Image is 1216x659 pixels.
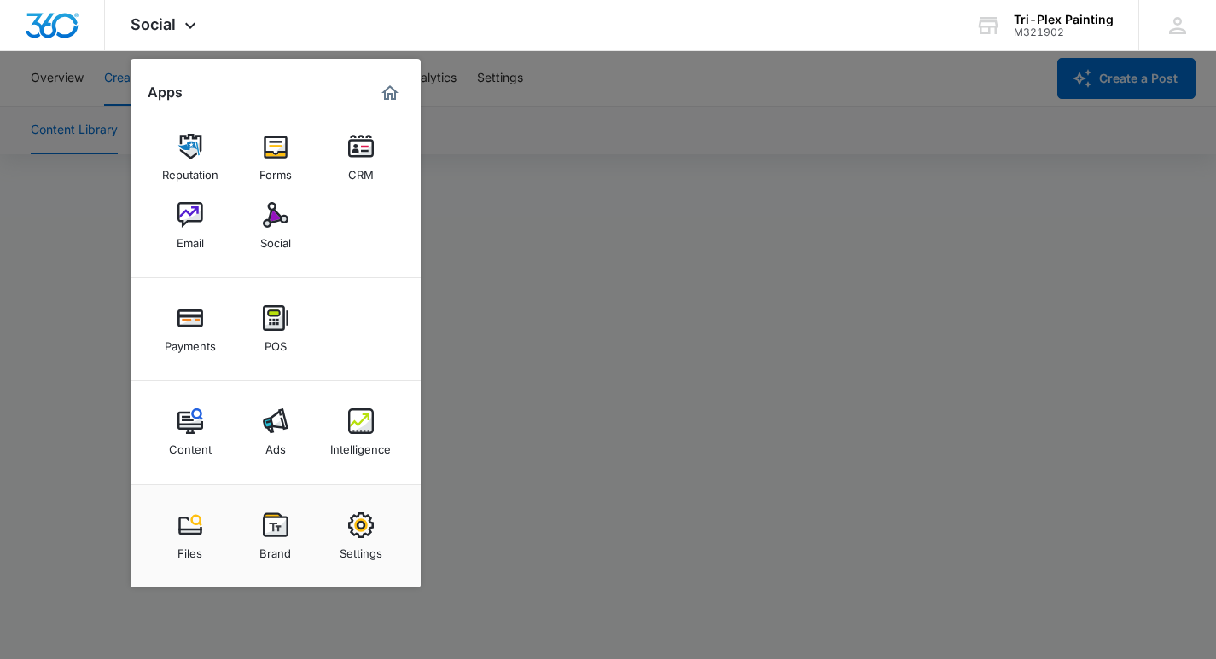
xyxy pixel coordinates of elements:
div: Social [260,228,291,250]
div: Brand [259,538,291,560]
a: Forms [243,125,308,190]
div: Forms [259,159,292,182]
a: Payments [158,297,223,361]
a: Ads [243,400,308,465]
a: Social [243,194,308,258]
div: Email [177,228,204,250]
span: Social [131,15,176,33]
div: Settings [340,538,382,560]
div: POS [265,331,287,353]
a: Content [158,400,223,465]
div: Intelligence [330,434,391,456]
a: POS [243,297,308,361]
a: Email [158,194,223,258]
div: account name [1014,13,1114,26]
a: Files [158,504,223,569]
div: Reputation [162,159,218,182]
a: Brand [243,504,308,569]
div: Ads [265,434,286,456]
div: Files [177,538,202,560]
div: Payments [165,331,216,353]
h2: Apps [148,84,183,101]
a: Reputation [158,125,223,190]
div: Content [169,434,212,456]
a: Settings [329,504,393,569]
div: CRM [348,159,374,182]
div: account id [1014,26,1114,38]
a: Intelligence [329,400,393,465]
a: Marketing 360® Dashboard [376,79,404,107]
a: CRM [329,125,393,190]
